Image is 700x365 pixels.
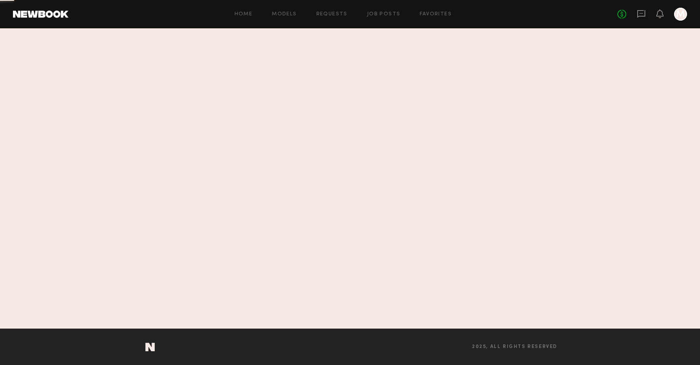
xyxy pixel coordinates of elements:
[272,12,297,17] a: Models
[420,12,452,17] a: Favorites
[674,8,687,21] a: M
[235,12,253,17] a: Home
[367,12,401,17] a: Job Posts
[316,12,348,17] a: Requests
[472,344,557,350] span: 2025, all rights reserved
